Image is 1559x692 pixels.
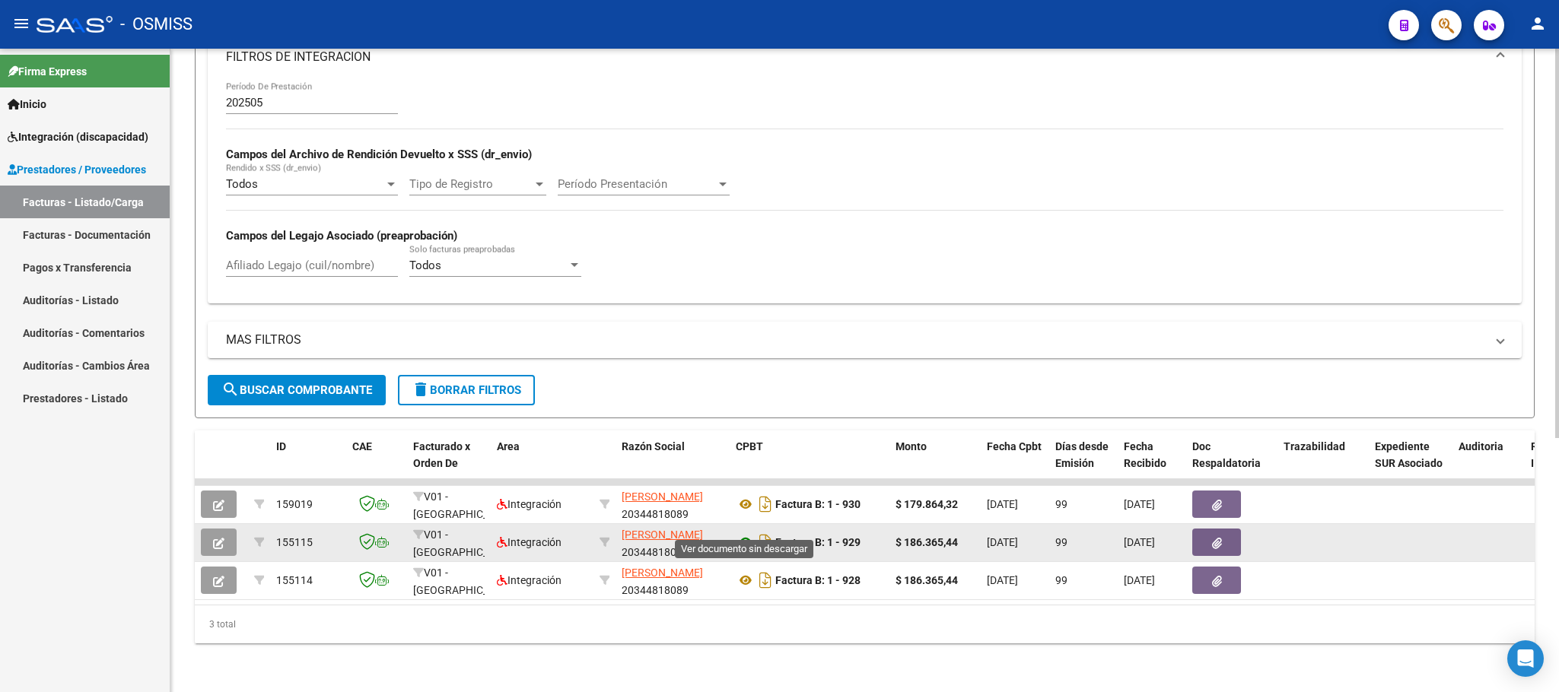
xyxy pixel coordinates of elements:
span: Fecha Cpbt [987,440,1042,452]
i: Descargar documento [756,568,775,592]
button: Buscar Comprobante [208,375,386,405]
span: Integración [497,574,562,586]
span: ID [276,440,286,452]
datatable-header-cell: Trazabilidad [1277,430,1369,497]
span: 155115 [276,536,313,548]
span: CAE [352,440,372,452]
span: [DATE] [987,498,1018,510]
span: Expediente SUR Asociado [1375,440,1443,470]
datatable-header-cell: Fecha Recibido [1118,430,1186,497]
mat-expansion-panel-header: MAS FILTROS [208,322,1522,358]
datatable-header-cell: Expediente SUR Asociado [1369,430,1452,497]
div: FILTROS DE INTEGRACION [208,81,1522,303]
span: 99 [1055,498,1067,510]
mat-panel-title: FILTROS DE INTEGRACION [226,49,1485,65]
strong: Factura B: 1 - 929 [775,536,861,548]
span: [PERSON_NAME] [622,490,703,503]
span: Integración (discapacidad) [8,129,148,145]
span: 99 [1055,574,1067,586]
span: Todos [226,177,258,191]
div: 20344818089 [622,488,724,520]
span: - OSMISS [120,8,192,41]
div: 3 total [195,605,1535,643]
span: Inicio [8,96,46,113]
span: Buscar Comprobante [221,383,372,397]
strong: $ 186.365,44 [896,574,958,586]
span: Período Presentación [558,177,716,191]
button: Borrar Filtros [398,375,535,405]
mat-icon: delete [412,380,430,398]
span: Area [497,440,520,452]
i: Descargar documento [756,530,775,554]
datatable-header-cell: Fecha Cpbt [981,430,1049,497]
div: Open Intercom Messenger [1507,640,1544,677]
datatable-header-cell: CAE [346,430,407,497]
span: Doc Respaldatoria [1192,440,1261,470]
mat-icon: search [221,380,240,398]
span: Borrar Filtros [412,383,521,397]
datatable-header-cell: Area [491,430,593,497]
mat-panel-title: MAS FILTROS [226,332,1485,348]
span: Razón Social [622,440,685,452]
span: 159019 [276,498,313,510]
span: Días desde Emisión [1055,440,1109,470]
datatable-header-cell: Monto [889,430,981,497]
strong: Campos del Legajo Asociado (preaprobación) [226,229,457,243]
span: Firma Express [8,63,87,80]
span: Todos [409,259,441,272]
span: [DATE] [987,536,1018,548]
strong: Campos del Archivo de Rendición Devuelto x SSS (dr_envio) [226,148,532,161]
span: [DATE] [1124,536,1155,548]
span: [DATE] [1124,498,1155,510]
span: Integración [497,536,562,548]
strong: Factura B: 1 - 928 [775,574,861,586]
span: Auditoria [1459,440,1503,452]
mat-icon: menu [12,14,30,33]
strong: Factura B: 1 - 930 [775,498,861,510]
strong: $ 179.864,32 [896,498,958,510]
span: [DATE] [1124,574,1155,586]
span: [PERSON_NAME] [622,529,703,541]
datatable-header-cell: Doc Respaldatoria [1186,430,1277,497]
span: [DATE] [987,574,1018,586]
span: Integración [497,498,562,510]
span: 155114 [276,574,313,586]
span: Prestadores / Proveedores [8,161,146,178]
span: Fecha Recibido [1124,440,1166,470]
span: Facturado x Orden De [413,440,470,470]
datatable-header-cell: Días desde Emisión [1049,430,1118,497]
span: Trazabilidad [1284,440,1345,452]
span: Monto [896,440,927,452]
span: [PERSON_NAME] [622,567,703,579]
mat-expansion-panel-header: FILTROS DE INTEGRACION [208,33,1522,81]
datatable-header-cell: ID [270,430,346,497]
strong: $ 186.365,44 [896,536,958,548]
mat-icon: person [1529,14,1547,33]
div: 20344818089 [622,526,724,558]
div: 20344818089 [622,564,724,596]
datatable-header-cell: Facturado x Orden De [407,430,491,497]
span: Tipo de Registro [409,177,533,191]
datatable-header-cell: Auditoria [1452,430,1525,497]
datatable-header-cell: CPBT [730,430,889,497]
i: Descargar documento [756,492,775,516]
span: CPBT [736,440,763,452]
span: 99 [1055,536,1067,548]
datatable-header-cell: Razón Social [616,430,730,497]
